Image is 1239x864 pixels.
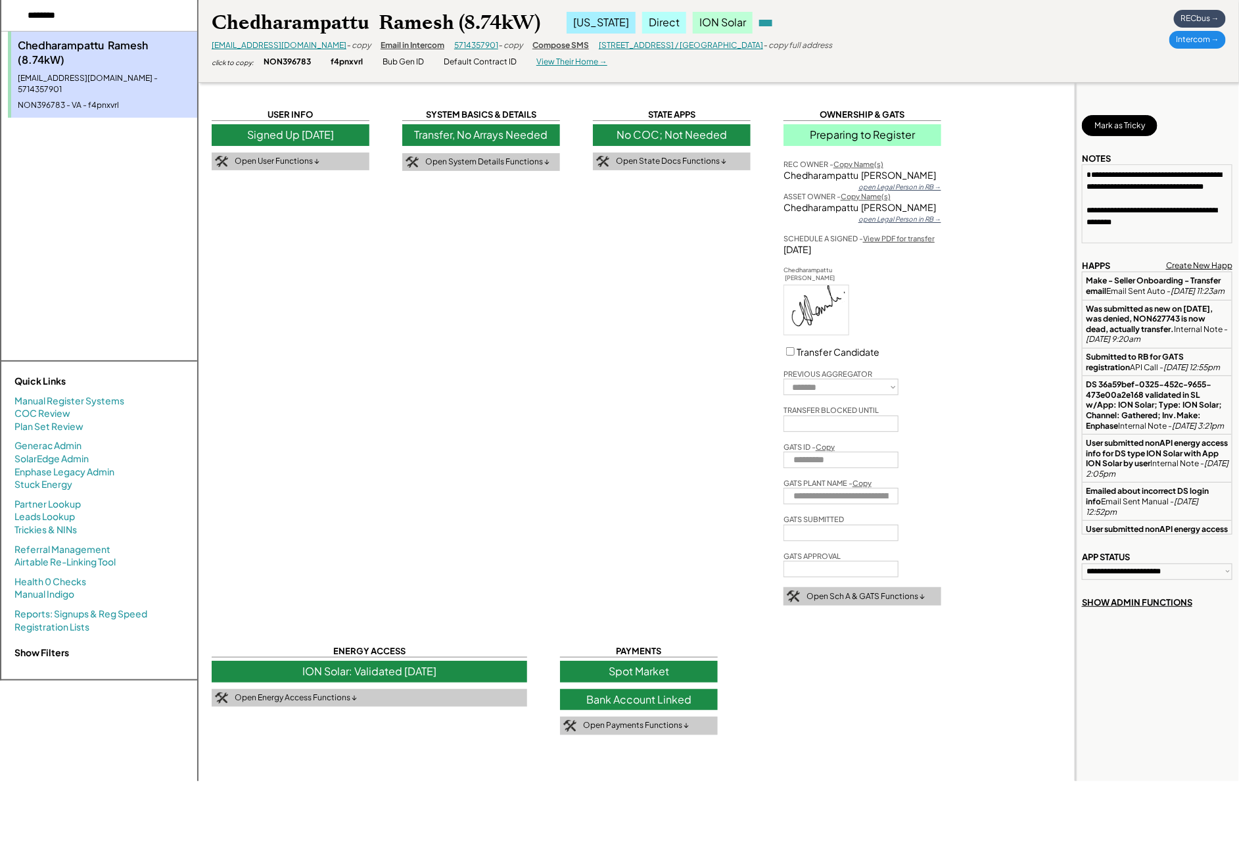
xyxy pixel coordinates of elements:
[383,57,424,68] div: Bub Gen ID
[858,182,941,191] div: open Legal Person in RB →
[783,243,941,256] div: [DATE]
[381,40,444,51] div: Email in Intercom
[212,124,369,145] div: Signed Up [DATE]
[14,420,83,433] a: Plan Set Review
[235,156,319,167] div: Open User Functions ↓
[498,40,523,51] div: - copy
[1169,31,1226,49] div: Intercom →
[783,191,891,201] div: ASSET OWNER -
[1086,486,1228,517] div: Email Sent Manual -
[454,40,498,50] a: 5714357901
[816,443,835,451] u: Copy
[14,407,70,420] a: COC Review
[14,478,72,491] a: Stuck Energy
[1086,334,1140,344] em: [DATE] 9:20am
[14,543,110,556] a: Referral Management
[14,466,114,479] a: Enphase Legacy Admin
[560,689,718,710] div: Bank Account Linked
[841,192,891,201] u: Copy Name(s)
[787,590,800,602] img: tool-icon.png
[1086,379,1228,431] div: Internal Note -
[14,452,89,466] a: SolarEdge Admin
[783,405,879,415] div: TRANSFER BLOCKED UNTIL
[1086,304,1214,334] strong: Was submitted as new on [DATE], was denied, NON627743 is now dead, actually transfer.
[264,57,311,68] div: NON396783
[14,556,116,569] a: Airtable Re-Linking Tool
[331,57,363,68] div: f4pnxvrl
[1086,352,1185,372] strong: Submitted to RB for GATS registration
[1086,524,1229,554] strong: User submitted nonAPI energy access info for DS type ION Solar with App ION Solar by user
[1082,551,1130,563] div: APP STATUS
[346,40,371,51] div: - copy
[1166,260,1232,272] div: Create New Happ
[642,12,686,33] div: Direct
[783,169,941,182] div: Chedharampattu [PERSON_NAME]
[1172,421,1224,431] em: [DATE] 3:21pm
[215,156,228,168] img: tool-icon.png
[14,523,77,537] a: Trickies & NINs
[212,58,254,67] div: click to copy:
[783,201,941,214] div: Chedharampattu [PERSON_NAME]
[1086,276,1222,296] strong: Make - Seller Onboarding - Transfer email
[1086,438,1229,468] strong: User submitted nonAPI energy access info for DS type ION Solar with App ION Solar by user
[858,214,941,224] div: open Legal Person in RB →
[560,661,718,682] div: Spot Market
[616,156,726,167] div: Open State Docs Functions ↓
[14,588,74,601] a: Manual Indigo
[402,108,560,121] div: SYSTEM BASICS & DETAILS
[783,478,872,488] div: GATS PLANT NAME -
[14,510,75,523] a: Leads Lookup
[833,160,883,168] u: Copy Name(s)
[1163,362,1220,372] em: [DATE] 12:55pm
[763,40,832,51] div: - copy full address
[783,266,849,283] div: Chedharampattu [PERSON_NAME]
[1082,260,1110,272] div: HAPPS
[1086,352,1228,372] div: API Call -
[14,439,82,452] a: Generac Admin
[784,285,849,335] img: C9K4wfV2YFAIECBAgQIAAAQIECBAgsAiBO4QsXxem3IvjZ4a23xqm+I2zQoAAAQIECBAgQIAAAQIECBAgQIAAAQIECBAgQIAA...
[783,369,872,379] div: PREVIOUS AGGREGATOR
[783,108,941,121] div: OWNERSHIP & GATS
[14,621,89,634] a: Registration Lists
[1086,276,1228,296] div: Email Sent Auto -
[532,40,589,51] div: Compose SMS
[1086,438,1228,479] div: Internal Note -
[14,646,69,658] strong: Show Filters
[783,159,883,169] div: REC OWNER -
[235,692,357,704] div: Open Energy Access Functions ↓
[536,57,607,68] div: View Their Home →
[1086,304,1228,345] div: Internal Note -
[14,608,147,621] a: Reports: Signups & Reg Speed
[783,551,841,561] div: GATS APPROVAL
[18,73,191,95] div: [EMAIL_ADDRESS][DOMAIN_NAME] - 5714357901
[807,591,925,602] div: Open Sch A & GATS Functions ↓
[14,498,81,511] a: Partner Lookup
[1174,10,1226,28] div: RECbus →
[783,233,935,243] div: SCHEDULE A SIGNED -
[406,156,419,168] img: tool-icon.png
[212,661,527,682] div: ION Solar: Validated [DATE]
[783,442,835,452] div: GATS ID -
[599,40,763,50] a: [STREET_ADDRESS] / [GEOGRAPHIC_DATA]
[14,575,86,588] a: Health 0 Checks
[18,38,191,68] div: Chedharampattu Ramesh (8.74kW)
[567,12,636,33] div: [US_STATE]
[783,514,844,524] div: GATS SUBMITTED
[593,108,751,121] div: STATE APPS
[1082,115,1157,136] button: Mark as Tricky
[212,645,527,658] div: ENERGY ACCESS
[215,692,228,704] img: tool-icon.png
[402,124,560,145] div: Transfer, No Arrays Needed
[18,100,191,111] div: NON396783 - VA - f4pnxvrl
[863,234,935,243] a: View PDF for transfer
[14,375,146,388] div: Quick Links
[693,12,753,33] div: ION Solar
[425,156,549,168] div: Open System Details Functions ↓
[212,40,346,50] a: [EMAIL_ADDRESS][DOMAIN_NAME]
[444,57,517,68] div: Default Contract ID
[583,720,689,731] div: Open Payments Functions ↓
[783,124,941,145] div: Preparing to Register
[1171,286,1225,296] em: [DATE] 11:23am
[1086,524,1228,565] div: Internal Note -
[1082,596,1192,608] div: SHOW ADMIN FUNCTIONS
